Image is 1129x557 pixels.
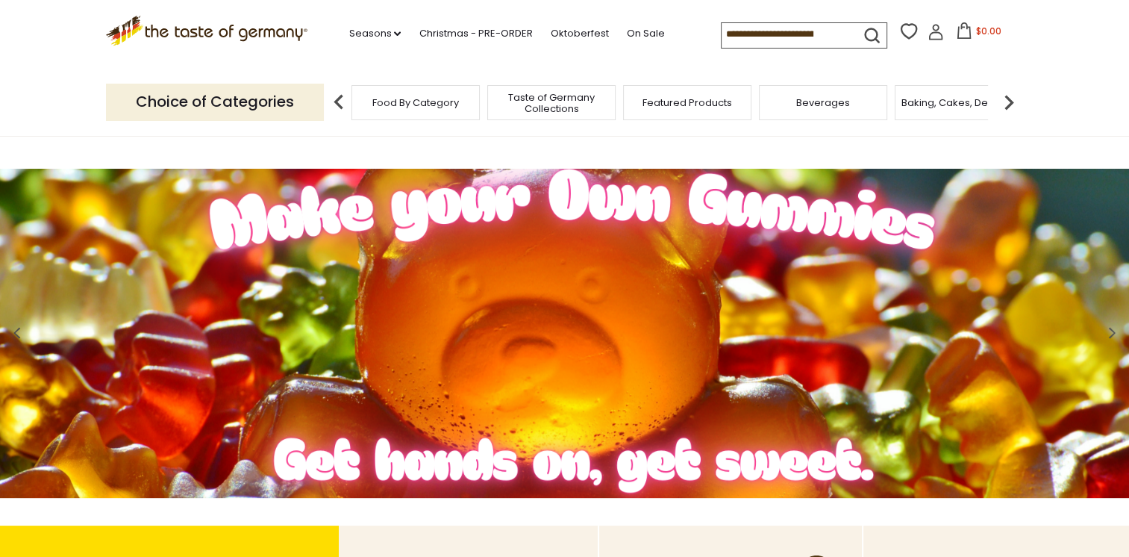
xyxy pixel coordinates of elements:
[642,97,732,108] a: Featured Products
[975,25,1001,37] span: $0.00
[106,84,324,120] p: Choice of Categories
[994,87,1024,117] img: next arrow
[419,25,532,42] a: Christmas - PRE-ORDER
[901,97,1017,108] a: Baking, Cakes, Desserts
[324,87,354,117] img: previous arrow
[796,97,850,108] a: Beverages
[626,25,664,42] a: On Sale
[550,25,608,42] a: Oktoberfest
[492,92,611,114] a: Taste of Germany Collections
[348,25,401,42] a: Seasons
[372,97,459,108] a: Food By Category
[947,22,1010,45] button: $0.00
